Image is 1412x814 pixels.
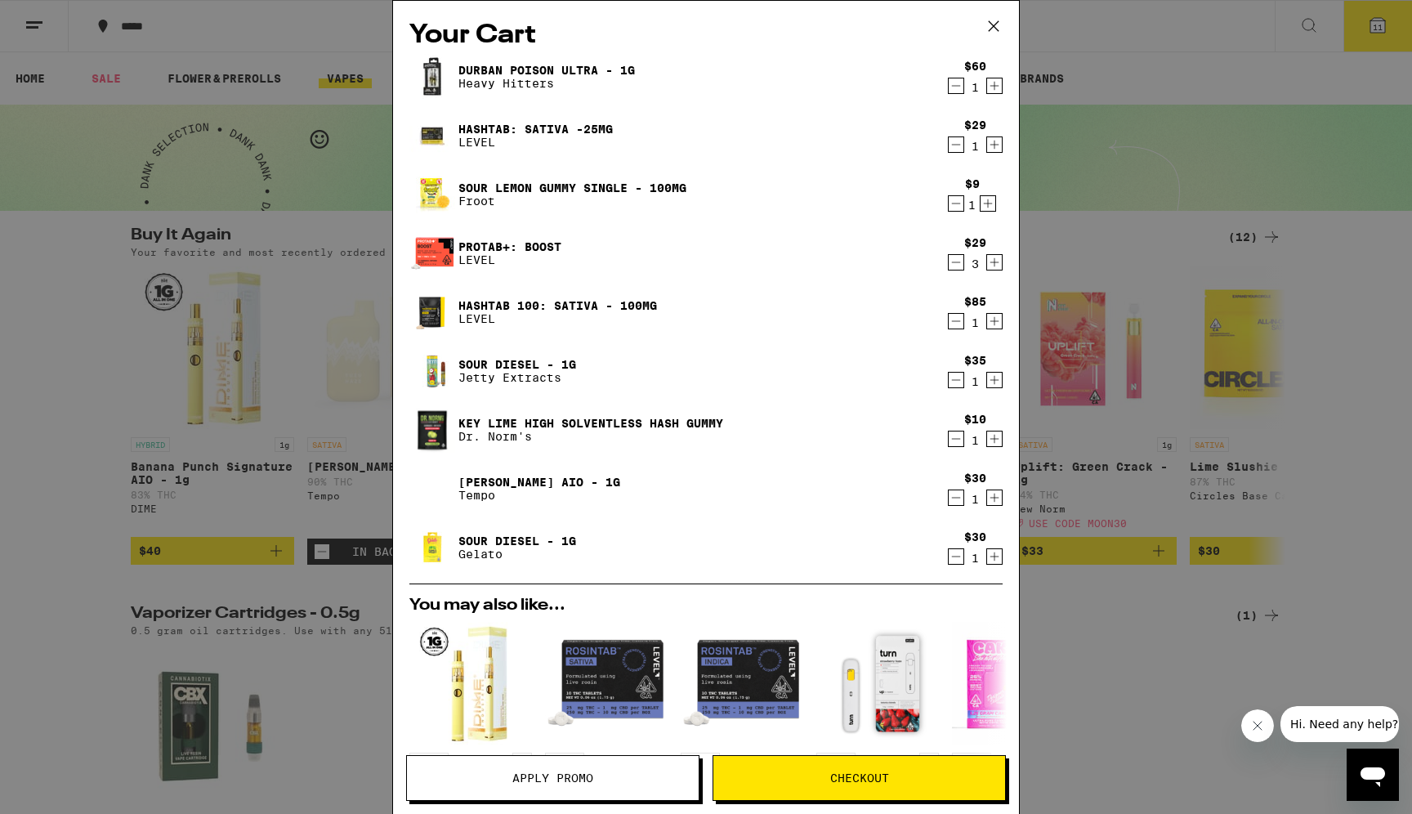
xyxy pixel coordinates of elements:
[964,375,986,388] div: 1
[458,534,576,548] a: Sour Diesel - 1g
[964,472,986,485] div: $30
[986,254,1003,271] button: Increment
[545,753,584,767] p: SATIVA
[458,476,620,489] a: [PERSON_NAME] AIO - 1g
[458,312,657,325] p: LEVEL
[964,60,986,73] div: $60
[948,136,964,153] button: Decrement
[986,548,1003,565] button: Increment
[986,313,1003,329] button: Increment
[458,548,576,561] p: Gelato
[458,77,635,90] p: Heavy Hitters
[458,123,613,136] a: Hashtab: Sativa -25mg
[964,316,986,329] div: 1
[713,755,1006,801] button: Checkout
[965,199,980,212] div: 1
[948,431,964,447] button: Decrement
[458,136,613,149] p: LEVEL
[986,78,1003,94] button: Increment
[409,466,455,512] img: Yuzu Haze AIO - 1g
[948,313,964,329] button: Decrement
[964,119,986,132] div: $29
[948,78,964,94] button: Decrement
[964,552,986,565] div: 1
[964,413,986,426] div: $10
[458,253,561,266] p: LEVEL
[986,431,1003,447] button: Increment
[409,622,532,745] img: DIME - Banana Punch Signature AIO - 1g
[409,289,455,335] img: Hashtab 100: Sativa - 100mg
[458,240,561,253] a: Protab+: Boost
[948,195,964,212] button: Decrement
[964,354,986,367] div: $35
[409,54,455,100] img: Durban Poison Ultra - 1g
[458,64,635,77] a: Durban Poison Ultra - 1g
[409,177,455,213] img: Sour Lemon Gummy Single - 100mg
[964,81,986,94] div: 1
[512,753,532,767] p: 1g
[948,490,964,506] button: Decrement
[458,195,686,208] p: Froot
[409,348,455,394] img: Sour Diesel - 1g
[964,140,986,153] div: 1
[830,772,889,784] span: Checkout
[409,597,1003,614] h2: You may also like...
[1241,709,1274,742] iframe: Close message
[964,236,986,249] div: $29
[458,417,723,430] a: Key Lime High Solventless Hash Gummy
[458,430,723,443] p: Dr. Norm's
[409,405,455,454] img: Key Lime High Solventless Hash Gummy
[1280,706,1399,742] iframe: Message from company
[964,530,986,543] div: $30
[681,622,803,745] img: LEVEL - RosinTab: Indica - 25mg
[980,195,996,212] button: Increment
[681,753,720,767] p: INDICA
[816,622,939,745] img: turn - Strawberry Haze AIO - 1g
[409,525,455,570] img: Sour Diesel - 1g
[409,113,455,159] img: Hashtab: Sativa -25mg
[512,772,593,784] span: Apply Promo
[458,489,620,502] p: Tempo
[964,295,986,308] div: $85
[409,17,1003,54] h2: Your Cart
[458,299,657,312] a: Hashtab 100: Sativa - 100mg
[965,177,980,190] div: $9
[964,434,986,447] div: 1
[986,490,1003,506] button: Increment
[458,358,576,371] a: Sour Diesel - 1g
[986,372,1003,388] button: Increment
[986,136,1003,153] button: Increment
[406,755,699,801] button: Apply Promo
[458,181,686,195] a: Sour Lemon Gummy Single - 100mg
[948,254,964,271] button: Decrement
[948,548,964,565] button: Decrement
[458,371,576,384] p: Jetty Extracts
[919,753,939,767] p: 1g
[948,372,964,388] button: Decrement
[964,257,986,271] div: 3
[816,753,856,767] p: SATIVA
[964,493,986,506] div: 1
[1347,749,1399,801] iframe: Button to launch messaging window
[952,622,1075,745] img: Cake She Hits Different - Alien Lemonade AIO - 1.25g
[952,753,991,767] p: SATIVA
[545,622,668,745] img: LEVEL - RosinTab: Sativa - 25mg
[409,230,455,276] img: Protab+: Boost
